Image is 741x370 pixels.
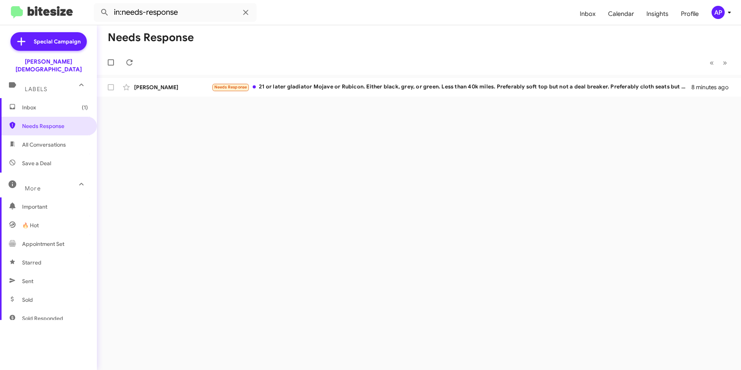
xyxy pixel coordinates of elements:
span: Needs Response [214,85,247,90]
span: Sold [22,296,33,304]
h1: Needs Response [108,31,194,44]
a: Special Campaign [10,32,87,51]
span: Labels [25,86,47,93]
nav: Page navigation example [705,55,732,71]
div: [PERSON_NAME] [134,83,212,91]
a: Insights [640,3,675,25]
span: Sent [22,277,33,285]
button: Next [718,55,732,71]
a: Profile [675,3,705,25]
input: Search [94,3,257,22]
span: Appointment Set [22,240,64,248]
span: Sold Responded [22,315,63,322]
span: » [723,58,727,67]
button: Previous [705,55,719,71]
span: Inbox [22,104,88,111]
span: Special Campaign [34,38,81,45]
a: Calendar [602,3,640,25]
div: 8 minutes ago [691,83,735,91]
span: Starred [22,259,41,266]
div: 21 or later gladiator Mojave or Rubicon. Either black, grey, or green. Less than 40k miles. Prefe... [212,83,691,92]
span: All Conversations [22,141,66,149]
button: AP [705,6,732,19]
span: « [710,58,714,67]
div: AP [712,6,725,19]
span: Important [22,203,88,211]
span: 🔥 Hot [22,221,39,229]
span: More [25,185,41,192]
span: Save a Deal [22,159,51,167]
span: Needs Response [22,122,88,130]
span: (1) [82,104,88,111]
a: Inbox [574,3,602,25]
